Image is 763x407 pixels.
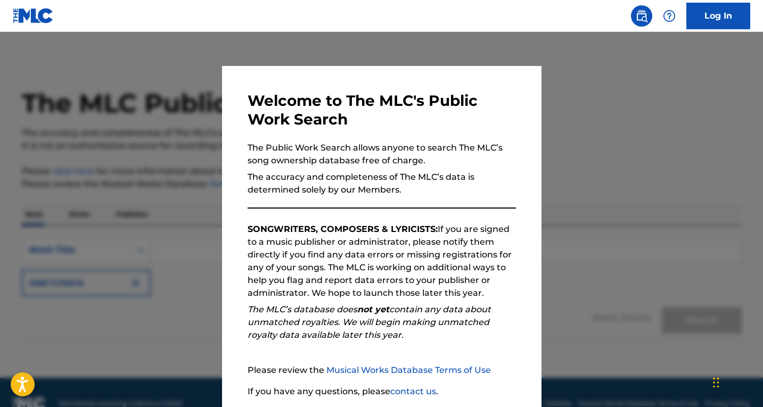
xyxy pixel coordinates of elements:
p: The accuracy and completeness of The MLC’s data is determined solely by our Members. [248,171,516,196]
img: MLC Logo [13,8,54,23]
p: If you have any questions, please . [248,385,516,398]
a: contact us [390,386,436,396]
iframe: Chat Widget [710,356,763,407]
p: The Public Work Search allows anyone to search The MLC’s song ownership database free of charge. [248,142,516,167]
img: help [663,10,676,22]
a: Public Search [631,5,652,27]
h3: Welcome to The MLC's Public Work Search [248,92,516,129]
p: Please review the [248,364,516,377]
em: The MLC’s database does contain any data about unmatched royalties. We will begin making unmatche... [248,304,491,340]
div: Drag [713,367,719,398]
div: Help [659,5,680,27]
img: search [635,10,648,22]
p: If you are signed to a music publisher or administrator, please notify them directly if you find ... [248,223,516,300]
strong: not yet [357,304,389,314]
strong: SONGWRITERS, COMPOSERS & LYRICISTS: [248,224,438,234]
a: Log In [686,3,750,29]
a: Musical Works Database Terms of Use [326,365,491,375]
